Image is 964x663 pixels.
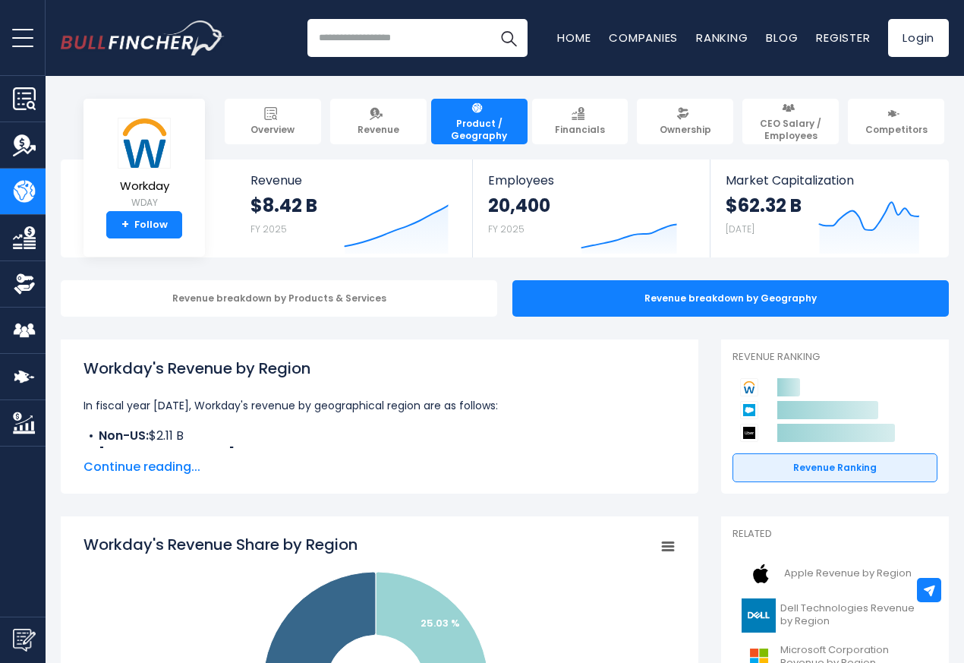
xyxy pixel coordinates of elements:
span: Overview [250,124,295,136]
span: Apple Revenue by Region [784,567,912,580]
p: Related [732,528,937,541]
li: $2.11 B [83,427,676,445]
b: [GEOGRAPHIC_DATA]: [99,445,238,463]
a: CEO Salary / Employees [742,99,839,144]
a: Financials [532,99,628,144]
p: In fiscal year [DATE], Workday's revenue by geographical region are as follows: [83,396,676,415]
button: Search [490,19,528,57]
span: Market Capitalization [726,173,932,188]
span: Revenue [358,124,399,136]
span: Continue reading... [83,458,676,476]
h1: Workday's Revenue by Region [83,357,676,380]
a: Apple Revenue by Region [732,553,937,595]
a: Dell Technologies Revenue by Region [732,595,937,636]
small: WDAY [118,196,171,210]
p: Revenue Ranking [732,351,937,364]
img: AAPL logo [742,557,780,591]
a: Revenue $8.42 B FY 2025 [235,159,473,257]
a: Market Capitalization $62.32 B [DATE] [710,159,947,257]
span: Dell Technologies Revenue by Region [780,602,928,628]
span: Product / Geography [438,118,521,141]
div: Revenue breakdown by Products & Services [61,280,497,317]
a: Go to homepage [61,21,224,55]
span: Competitors [865,124,928,136]
img: Ownership [13,273,36,295]
a: Product / Geography [431,99,528,144]
strong: + [121,218,129,232]
a: Login [888,19,949,57]
img: DELL logo [742,598,776,633]
a: Overview [225,99,321,144]
span: Revenue [250,173,458,188]
small: [DATE] [726,223,755,235]
a: Competitors [848,99,944,144]
a: Revenue [330,99,427,144]
a: Companies [609,30,678,46]
img: Bullfincher logo [61,21,225,55]
a: Register [816,30,870,46]
a: Workday WDAY [117,117,172,212]
strong: $8.42 B [250,194,317,217]
strong: $62.32 B [726,194,802,217]
img: Workday competitors logo [740,378,758,396]
a: Ranking [696,30,748,46]
a: +Follow [106,211,182,238]
a: Home [557,30,591,46]
span: Employees [488,173,694,188]
a: Blog [766,30,798,46]
span: Ownership [660,124,711,136]
strong: 20,400 [488,194,550,217]
a: Ownership [637,99,733,144]
text: 25.03 % [421,616,460,630]
div: Revenue breakdown by Geography [512,280,949,317]
a: Employees 20,400 FY 2025 [473,159,709,257]
tspan: Workday's Revenue Share by Region [83,534,358,555]
b: Non-US: [99,427,149,444]
span: Financials [555,124,605,136]
span: CEO Salary / Employees [749,118,832,141]
a: Revenue Ranking [732,453,937,482]
li: $6.33 B [83,445,676,463]
img: Uber Technologies competitors logo [740,424,758,442]
small: FY 2025 [250,223,287,235]
span: Workday [118,180,171,193]
small: FY 2025 [488,223,525,235]
img: Salesforce competitors logo [740,401,758,419]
